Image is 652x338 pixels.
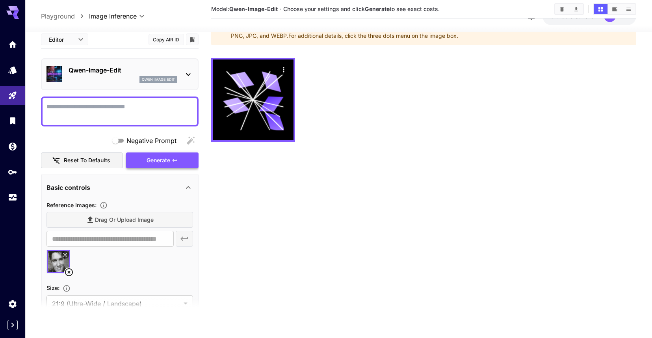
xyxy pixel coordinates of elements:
[41,11,89,21] nav: breadcrumb
[229,6,278,12] b: Qwen-Image-Edit
[211,6,278,12] span: Model:
[593,3,636,15] div: Show media in grid viewShow media in video viewShow media in list view
[69,65,177,75] p: Qwen-Image-Edit
[8,141,17,151] div: Wallet
[550,13,570,20] span: $19.63
[8,39,17,49] div: Home
[46,178,193,197] div: Basic controls
[8,299,17,309] div: Settings
[8,91,17,100] div: Playground
[41,11,75,21] a: Playground
[41,152,123,168] button: Reset to defaults
[8,65,17,75] div: Models
[554,3,584,15] div: Clear AllDownload All
[126,136,176,145] span: Negative Prompt
[49,35,73,44] span: Editor
[622,4,635,14] button: Show media in list view
[569,4,583,14] button: Download All
[555,4,569,14] button: Clear All
[8,167,17,177] div: API Keys
[46,182,90,192] p: Basic controls
[365,6,390,12] b: Generate
[280,4,282,14] p: ·
[594,4,607,14] button: Show media in grid view
[8,116,17,126] div: Library
[46,201,97,208] span: Reference Images :
[283,6,440,12] span: Choose your settings and click to see exact costs.
[278,63,290,75] div: Actions
[189,35,196,44] button: Add to library
[147,155,170,165] span: Generate
[97,201,111,209] button: Upload a reference image to guide the result. This is needed for Image-to-Image or Inpainting. Su...
[7,320,18,330] button: Expand sidebar
[8,193,17,202] div: Usage
[89,11,137,21] span: Image Inference
[46,62,193,86] div: Qwen-Image-Editqwen_image_edit
[142,77,175,82] p: qwen_image_edit
[126,152,199,168] button: Generate
[149,33,184,45] button: Copy AIR ID
[608,4,622,14] button: Show media in video view
[570,13,598,20] span: credits left
[59,284,74,292] button: Adjust the dimensions of the generated image by specifying its width and height in pixels, or sel...
[46,284,59,291] span: Size :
